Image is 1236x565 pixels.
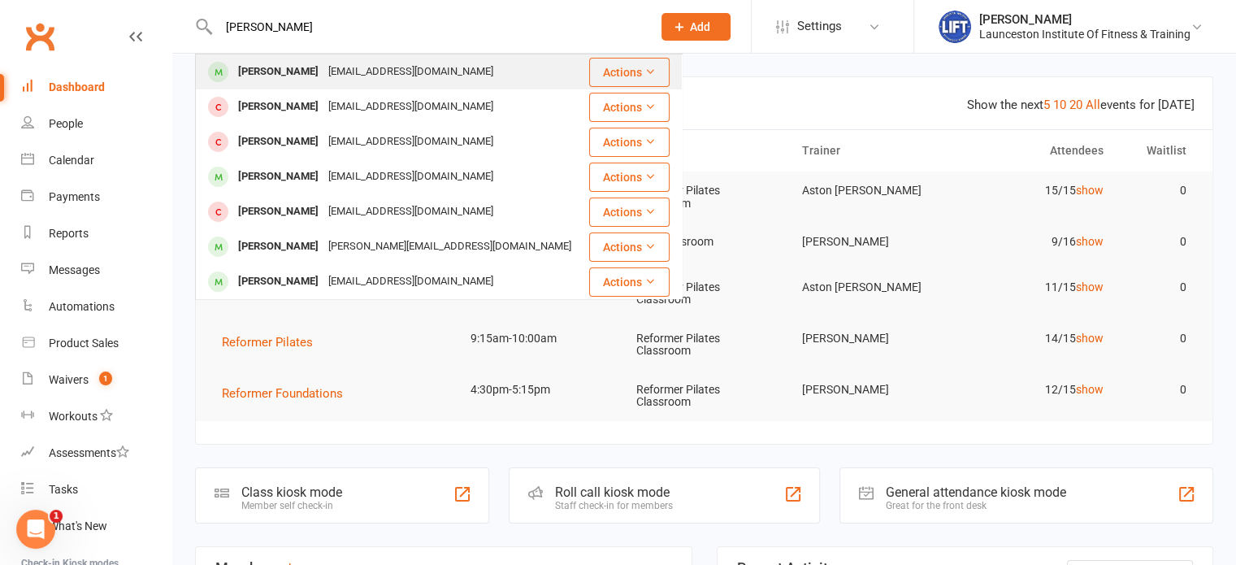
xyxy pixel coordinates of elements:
div: Staff check-in for members [555,500,673,511]
a: show [1076,280,1104,293]
td: 15/15 [952,172,1118,210]
div: People [49,117,83,130]
div: Dashboard [49,80,105,93]
div: [PERSON_NAME][EMAIL_ADDRESS][DOMAIN_NAME] [323,235,576,259]
a: 20 [1069,98,1082,112]
div: Class kiosk mode [241,485,342,500]
img: thumb_image1711312309.png [939,11,971,43]
a: What's New [21,508,171,545]
td: 0 [1118,268,1201,306]
div: [PERSON_NAME] [233,60,323,84]
div: Reports [49,227,89,240]
button: Actions [589,58,670,87]
div: Launceston Institute Of Fitness & Training [979,27,1190,41]
span: Reformer Foundations [222,386,343,401]
a: Workouts [21,398,171,435]
td: 12/15 [952,371,1118,409]
div: Automations [49,300,115,313]
td: 0 [1118,371,1201,409]
a: 5 [1043,98,1050,112]
th: Location [622,130,787,172]
a: Payments [21,179,171,215]
a: All [1086,98,1100,112]
td: 0 [1118,223,1201,261]
div: [PERSON_NAME] [233,235,323,259]
a: Automations [21,289,171,325]
div: Roll call kiosk mode [555,485,673,500]
td: Mat Classroom [622,223,787,261]
th: Trainer [787,130,952,172]
td: 0 [1118,319,1201,358]
a: show [1076,383,1104,396]
div: Tasks [49,483,78,496]
div: Calendar [49,154,94,167]
div: [EMAIL_ADDRESS][DOMAIN_NAME] [323,270,498,293]
th: Waitlist [1118,130,1201,172]
a: Assessments [21,435,171,472]
span: 1 [50,510,63,523]
button: Add [661,13,731,41]
td: 4:30pm-5:15pm [456,371,622,409]
button: Actions [589,163,670,192]
div: [PERSON_NAME] [233,130,323,154]
div: Great for the front desk [886,500,1066,511]
span: 1 [99,372,112,385]
td: [PERSON_NAME] [787,223,952,261]
div: [PERSON_NAME] [979,12,1190,27]
a: Messages [21,252,171,289]
a: Product Sales [21,325,171,362]
span: Add [690,20,710,33]
div: Show the next events for [DATE] [967,95,1195,115]
div: General attendance kiosk mode [886,485,1066,500]
td: [PERSON_NAME] [787,371,952,409]
div: [PERSON_NAME] [233,165,323,189]
a: Reports [21,215,171,252]
a: Waivers 1 [21,362,171,398]
div: Assessments [49,446,129,459]
td: Reformer Pilates Classroom [622,319,787,371]
td: Aston [PERSON_NAME] [787,172,952,210]
div: Workouts [49,410,98,423]
a: show [1076,332,1104,345]
a: Calendar [21,142,171,179]
h3: Coming up [DATE] [214,95,1195,111]
a: Dashboard [21,69,171,106]
div: [EMAIL_ADDRESS][DOMAIN_NAME] [323,95,498,119]
div: What's New [49,519,107,532]
button: Actions [589,267,670,297]
a: Tasks [21,472,171,508]
div: [EMAIL_ADDRESS][DOMAIN_NAME] [323,60,498,84]
td: Reformer Pilates Classroom [622,371,787,422]
div: Payments [49,190,100,203]
div: Messages [49,263,100,276]
td: 11/15 [952,268,1118,306]
a: show [1076,184,1104,197]
a: People [21,106,171,142]
iframe: Intercom live chat [16,510,55,549]
button: Reformer Foundations [222,384,354,403]
div: [EMAIL_ADDRESS][DOMAIN_NAME] [323,200,498,224]
a: Clubworx [20,16,60,57]
span: Settings [797,8,842,45]
div: [EMAIL_ADDRESS][DOMAIN_NAME] [323,130,498,154]
td: 0 [1118,172,1201,210]
div: Member self check-in [241,500,342,511]
div: [EMAIL_ADDRESS][DOMAIN_NAME] [323,165,498,189]
td: [PERSON_NAME] [787,319,952,358]
td: 14/15 [952,319,1118,358]
div: [PERSON_NAME] [233,95,323,119]
button: Actions [589,128,670,157]
a: 10 [1053,98,1066,112]
td: Reformer Pilates Classroom [622,172,787,223]
div: Waivers [49,373,89,386]
th: Attendees [952,130,1118,172]
div: Product Sales [49,337,119,350]
input: Search... [214,15,640,38]
td: Aston [PERSON_NAME] [787,268,952,306]
div: [PERSON_NAME] [233,200,323,224]
td: 9:15am-10:00am [456,319,622,358]
td: Reformer Pilates Classroom [622,268,787,319]
button: Reformer Pilates [222,332,324,352]
div: [PERSON_NAME] [233,270,323,293]
td: 9/16 [952,223,1118,261]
